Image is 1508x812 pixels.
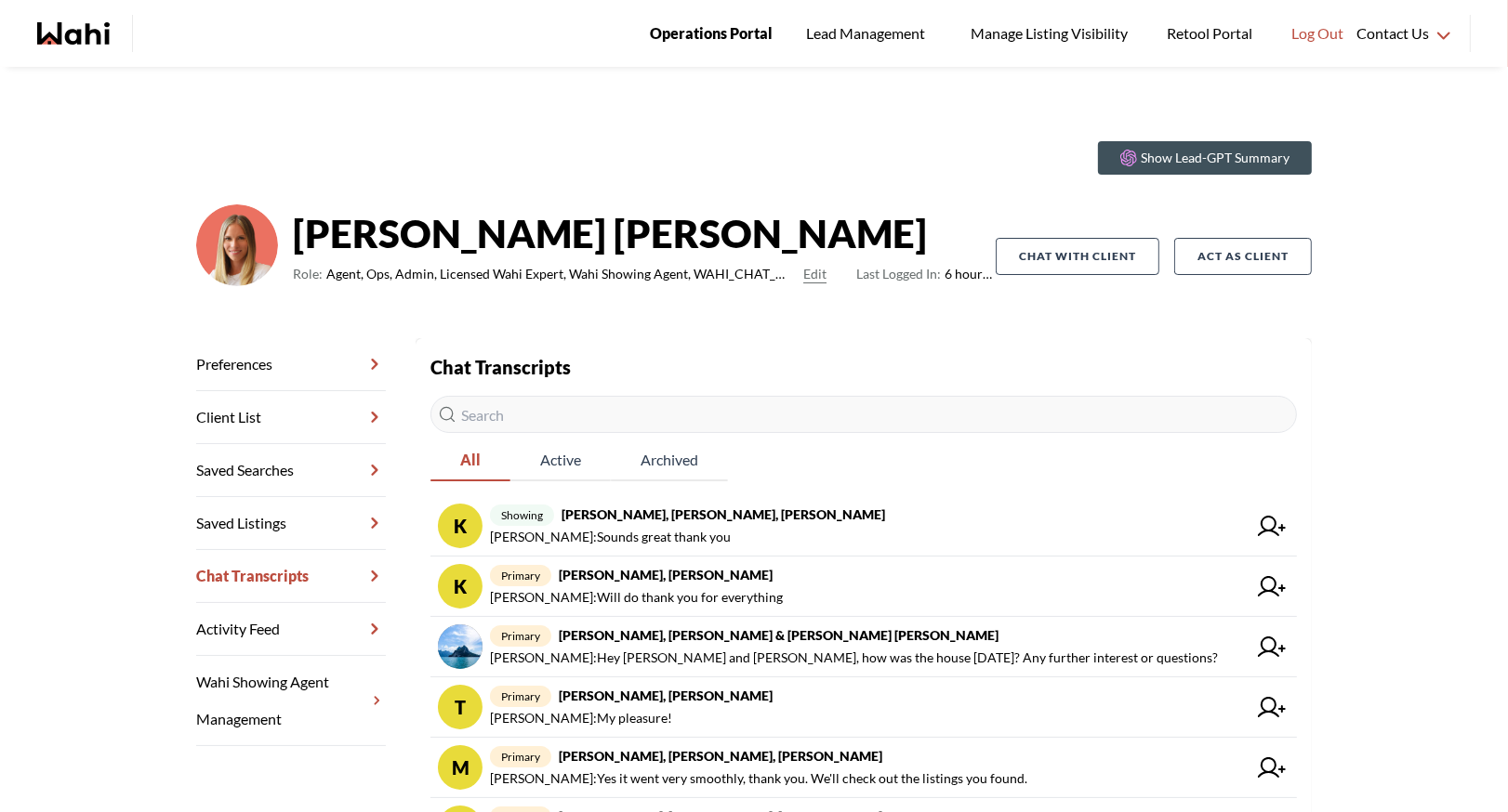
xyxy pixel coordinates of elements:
[430,396,1297,433] input: Search
[438,564,483,609] div: K
[559,627,999,643] strong: [PERSON_NAME], [PERSON_NAME] & [PERSON_NAME] [PERSON_NAME]
[430,496,1297,557] a: Kshowing[PERSON_NAME], [PERSON_NAME], [PERSON_NAME][PERSON_NAME]:Sounds great thank you
[196,497,386,550] a: Saved Listings
[430,617,1297,677] a: primary[PERSON_NAME], [PERSON_NAME] & [PERSON_NAME] [PERSON_NAME][PERSON_NAME]:Hey [PERSON_NAME] ...
[490,767,1027,790] span: [PERSON_NAME] : Yes it went very smoothly, thank you. We'll check out the listings you found.
[196,550,386,603] a: Chat Transcripts
[611,440,728,481] button: Archived
[856,266,941,282] span: Last Logged In:
[430,356,571,378] strong: Chat Transcripts
[490,586,783,609] span: [PERSON_NAME] : Will do thank you for everything
[326,263,796,285] span: Agent, Ops, Admin, Licensed Wahi Expert, Wahi Showing Agent, WAHI_CHAT_MODERATOR
[196,444,386,497] a: Saved Searches
[438,745,483,790] div: M
[490,504,554,526] span: showing
[856,263,996,285] span: 6 hours ago
[196,204,278,286] img: 0f07b375cde2b3f9.png
[1167,21,1258,46] span: Retool Portal
[559,688,773,703] strong: [PERSON_NAME], [PERSON_NAME]
[196,391,386,444] a: Client List
[196,656,386,746] a: Wahi Showing Agent Management
[490,647,1218,669] span: [PERSON_NAME] : Hey [PERSON_NAME] and [PERSON_NAME], how was the house [DATE]? Any further intere...
[510,440,611,479] span: Active
[490,686,551,707] span: primary
[430,557,1297,617] a: Kprimary[PERSON_NAME], [PERSON_NAME][PERSON_NAME]:Will do thank you for everything
[650,21,773,46] span: Operations Portal
[996,238,1159,275] button: Chat with client
[490,707,672,729] span: [PERSON_NAME] : My pleasure!
[1141,149,1290,167] p: Show Lead-GPT Summary
[490,746,551,767] span: primary
[430,440,510,479] span: All
[490,565,551,586] span: primary
[490,526,731,548] span: [PERSON_NAME] : Sounds great thank you
[293,205,996,261] strong: [PERSON_NAME] [PERSON_NAME]
[1291,21,1343,46] span: Log Out
[490,625,551,647] span: primary
[438,685,483,729] div: T
[510,440,611,481] button: Active
[438,504,483,548] div: K
[430,738,1297,798] a: Mprimary[PERSON_NAME], [PERSON_NAME], [PERSON_NAME][PERSON_NAME]:Yes it went very smoothly, thank...
[559,748,882,764] strong: [PERSON_NAME], [PERSON_NAME], [PERSON_NAME]
[1174,238,1312,275] button: Act as Client
[803,263,827,285] button: Edit
[430,440,510,481] button: All
[559,567,773,583] strong: [PERSON_NAME], [PERSON_NAME]
[430,677,1297,738] a: Tprimary[PERSON_NAME], [PERSON_NAME][PERSON_NAME]:My pleasure!
[293,263,323,285] span: Role:
[1098,141,1312,175] button: Show Lead-GPT Summary
[196,338,386,391] a: Preferences
[37,22,110,45] a: Wahi homepage
[562,506,885,522] strong: [PERSON_NAME], [PERSON_NAME], [PERSON_NAME]
[806,21,932,46] span: Lead Management
[438,624,483,669] img: chat avatar
[611,440,728,479] span: Archived
[965,21,1133,46] span: Manage Listing Visibility
[196,603,386,656] a: Activity Feed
